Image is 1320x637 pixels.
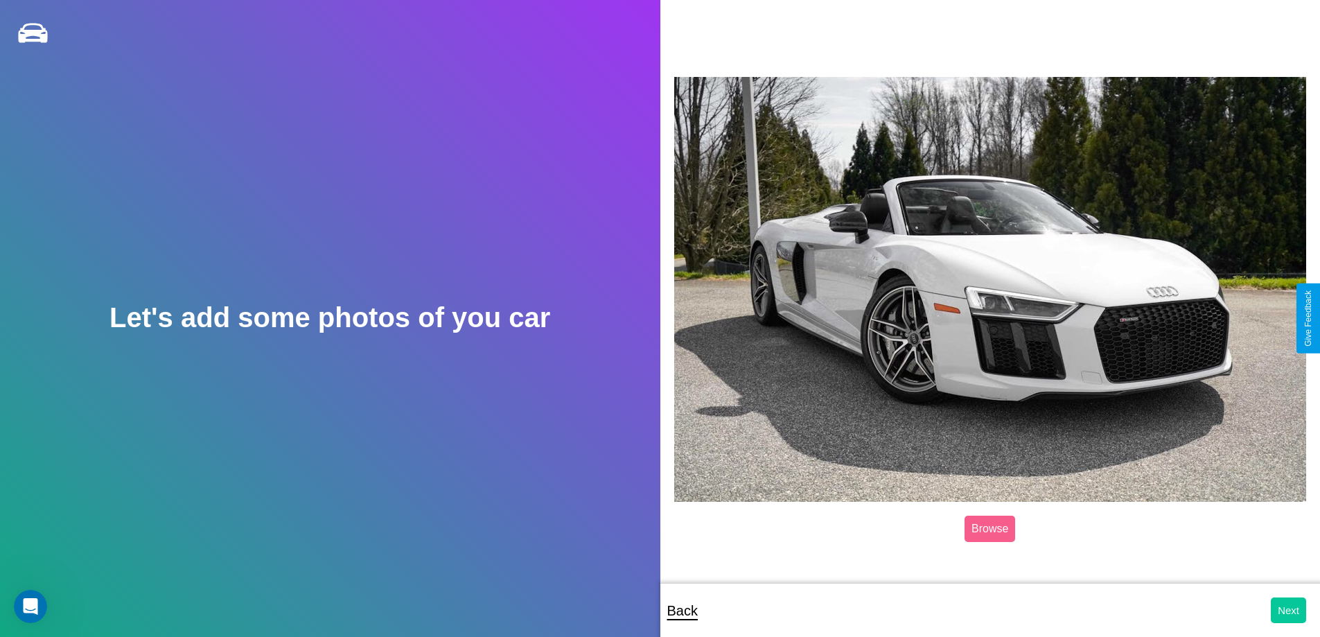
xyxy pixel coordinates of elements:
[667,598,698,623] p: Back
[1271,597,1306,623] button: Next
[109,302,550,333] h2: Let's add some photos of you car
[674,77,1307,502] img: posted
[1303,290,1313,347] div: Give Feedback
[965,516,1015,542] label: Browse
[14,590,47,623] iframe: Intercom live chat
